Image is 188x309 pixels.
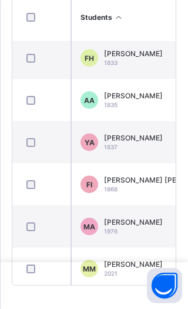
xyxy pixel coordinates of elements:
[83,222,95,231] span: MA
[104,101,117,108] span: 1835
[84,96,95,105] span: AA
[104,186,117,193] span: 1868
[104,260,163,269] span: [PERSON_NAME]
[104,133,163,142] span: [PERSON_NAME]
[114,13,124,22] i: Sort Ascending
[104,49,163,58] span: [PERSON_NAME]
[104,218,163,226] span: [PERSON_NAME]
[104,228,117,235] span: 1976
[104,91,163,100] span: [PERSON_NAME]
[86,180,92,189] span: FI
[104,59,117,66] span: 1833
[85,54,94,63] span: FH
[104,143,117,150] span: 1837
[85,138,95,147] span: YA
[147,268,182,303] button: Open asap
